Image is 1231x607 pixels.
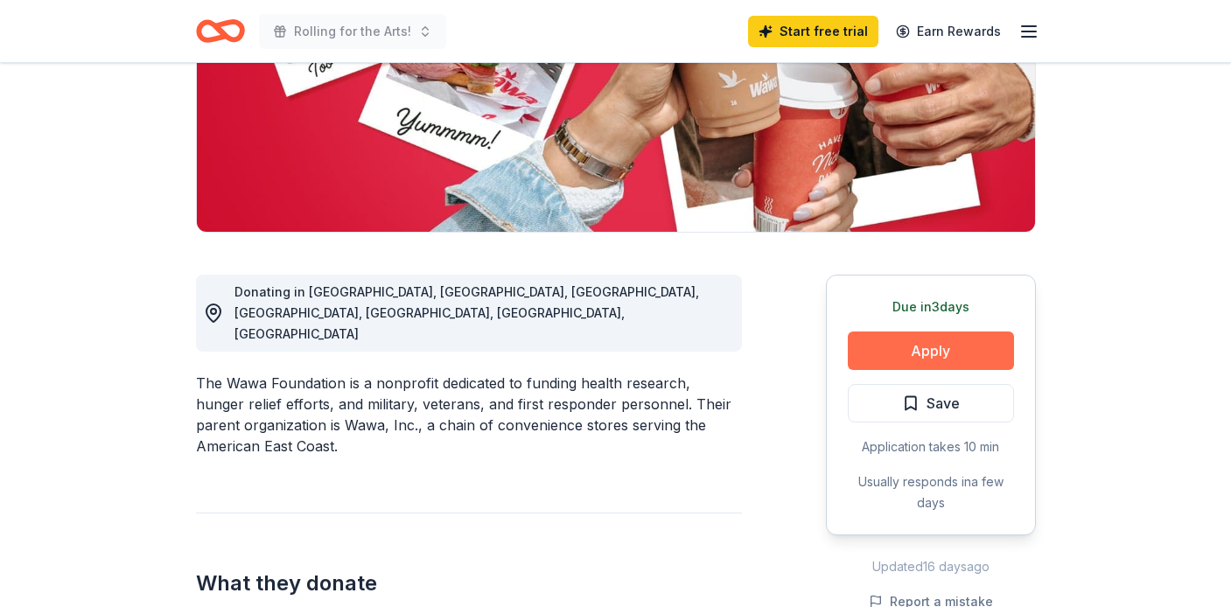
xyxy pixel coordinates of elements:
[885,16,1011,47] a: Earn Rewards
[234,284,699,341] span: Donating in [GEOGRAPHIC_DATA], [GEOGRAPHIC_DATA], [GEOGRAPHIC_DATA], [GEOGRAPHIC_DATA], [GEOGRAPH...
[848,384,1014,422] button: Save
[196,373,742,457] div: The Wawa Foundation is a nonprofit dedicated to funding health research, hunger relief efforts, a...
[848,471,1014,513] div: Usually responds in a few days
[826,556,1036,577] div: Updated 16 days ago
[848,436,1014,457] div: Application takes 10 min
[294,21,411,42] span: Rolling for the Arts!
[196,10,245,52] a: Home
[848,297,1014,317] div: Due in 3 days
[196,569,742,597] h2: What they donate
[848,331,1014,370] button: Apply
[748,16,878,47] a: Start free trial
[259,14,446,49] button: Rolling for the Arts!
[927,392,960,415] span: Save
